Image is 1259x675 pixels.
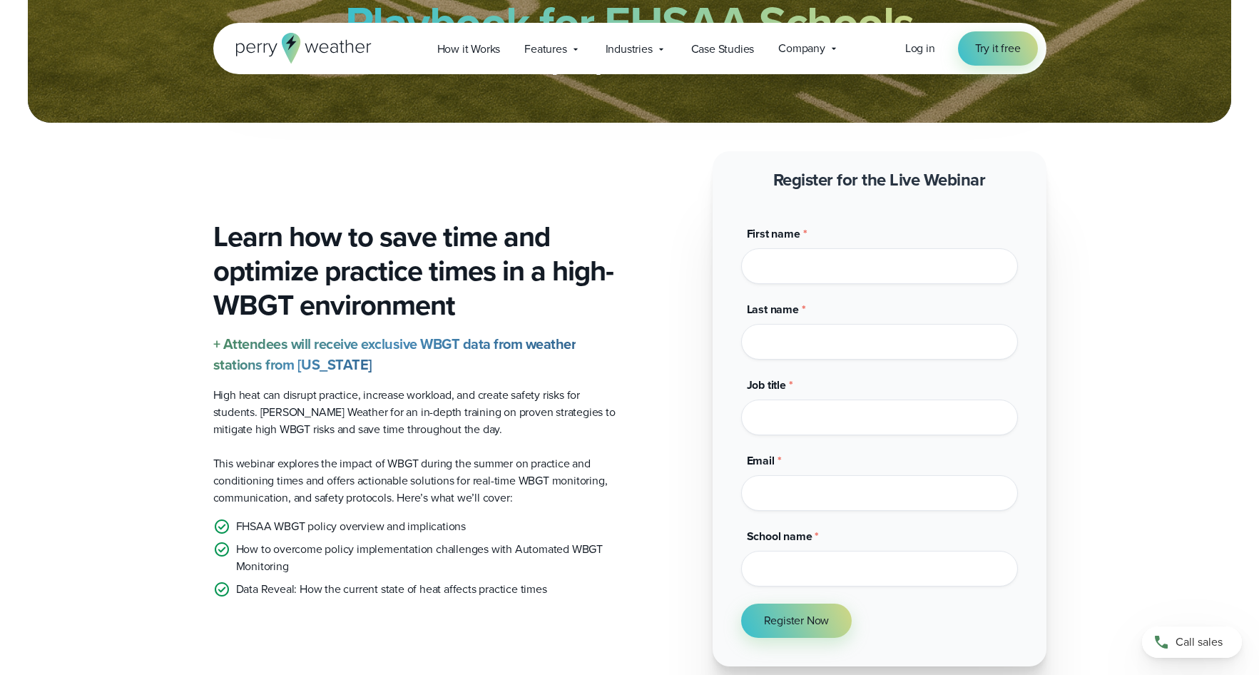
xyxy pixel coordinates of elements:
[747,528,812,544] span: School name
[213,220,618,323] h3: Learn how to save time and optimize practice times in a high-WBGT environment
[1176,634,1223,651] span: Call sales
[773,167,986,193] strong: Register for the Live Webinar
[213,333,576,375] strong: + Attendees will receive exclusive WBGT data from weather stations from [US_STATE]
[437,41,501,58] span: How it Works
[747,452,775,469] span: Email
[213,455,618,507] p: This webinar explores the impact of WBGT during the summer on practice and conditioning times and...
[606,41,653,58] span: Industries
[524,41,566,58] span: Features
[778,40,825,57] span: Company
[236,581,547,598] p: Data Reveal: How the current state of heat affects practice times
[747,377,786,393] span: Job title
[905,40,935,57] a: Log in
[425,34,513,64] a: How it Works
[236,541,618,575] p: How to overcome policy implementation challenges with Automated WBGT Monitoring
[741,604,852,638] button: Register Now
[236,518,466,535] p: FHSAA WBGT policy overview and implications
[958,31,1038,66] a: Try it free
[213,387,618,438] p: High heat can disrupt practice, increase workload, and create safety risks for students. [PERSON_...
[905,40,935,56] span: Log in
[975,40,1021,57] span: Try it free
[764,612,830,629] span: Register Now
[1142,626,1242,658] a: Call sales
[691,41,755,58] span: Case Studies
[679,34,767,64] a: Case Studies
[747,301,799,318] span: Last name
[747,225,800,242] span: First name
